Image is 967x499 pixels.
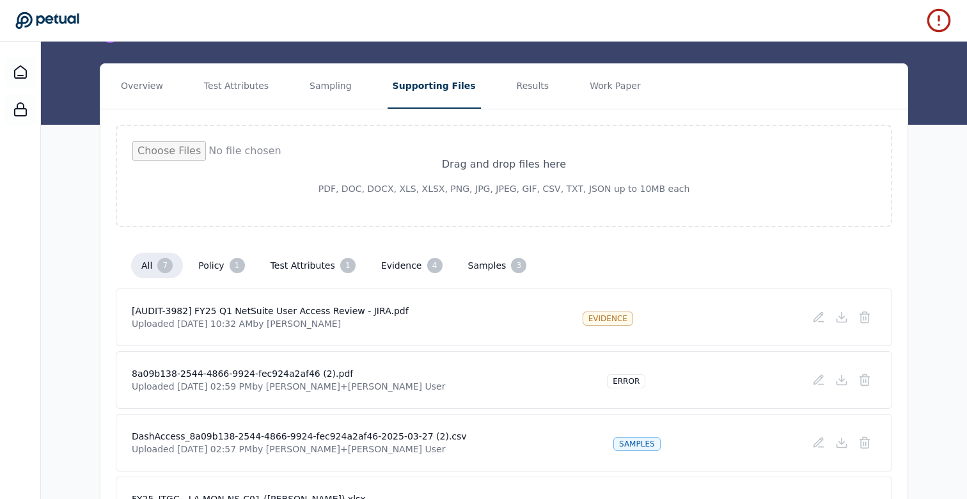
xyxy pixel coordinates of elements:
[427,258,443,273] div: 4
[132,430,467,443] h4: DashAccess_8a09b138-2544-4866-9924-fec924a2af46-2025-03-27 (2).csv
[132,305,409,317] h4: [AUDIT-3982] FY25 Q1 NetSuite User Access Review - JIRA.pdf
[157,258,173,273] div: 7
[15,12,79,29] a: Go to Dashboard
[230,258,245,273] div: 1
[613,437,661,451] div: samples
[607,374,645,388] div: error
[853,306,876,329] button: Delete File
[512,64,554,109] button: Results
[807,431,830,454] button: Add/Edit Description
[260,253,366,278] button: test attributes 1
[807,306,830,329] button: Add/Edit Description
[132,317,409,330] p: Uploaded [DATE] 10:32 AM by [PERSON_NAME]
[5,94,36,125] a: SOC
[188,253,255,278] button: policy 1
[100,64,908,109] nav: Tabs
[340,258,356,273] div: 1
[304,64,357,109] button: Sampling
[132,380,445,393] p: Uploaded [DATE] 02:59 PM by [PERSON_NAME]+[PERSON_NAME] User
[116,64,168,109] button: Overview
[132,367,445,380] h4: 8a09b138-2544-4866-9924-fec924a2af46 (2).pdf
[853,368,876,392] button: Delete File
[5,57,36,88] a: Dashboard
[585,64,646,109] button: Work Paper
[458,253,537,278] button: samples 3
[830,306,853,329] button: Download File
[830,368,853,392] button: Download File
[131,253,183,278] button: all 7
[511,258,526,273] div: 3
[199,64,274,109] button: Test Attributes
[830,431,853,454] button: Download File
[132,443,467,455] p: Uploaded [DATE] 02:57 PM by [PERSON_NAME]+[PERSON_NAME] User
[583,312,633,326] div: evidence
[853,431,876,454] button: Delete File
[388,64,481,109] button: Supporting Files
[807,368,830,392] button: Add/Edit Description
[371,253,453,278] button: evidence 4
